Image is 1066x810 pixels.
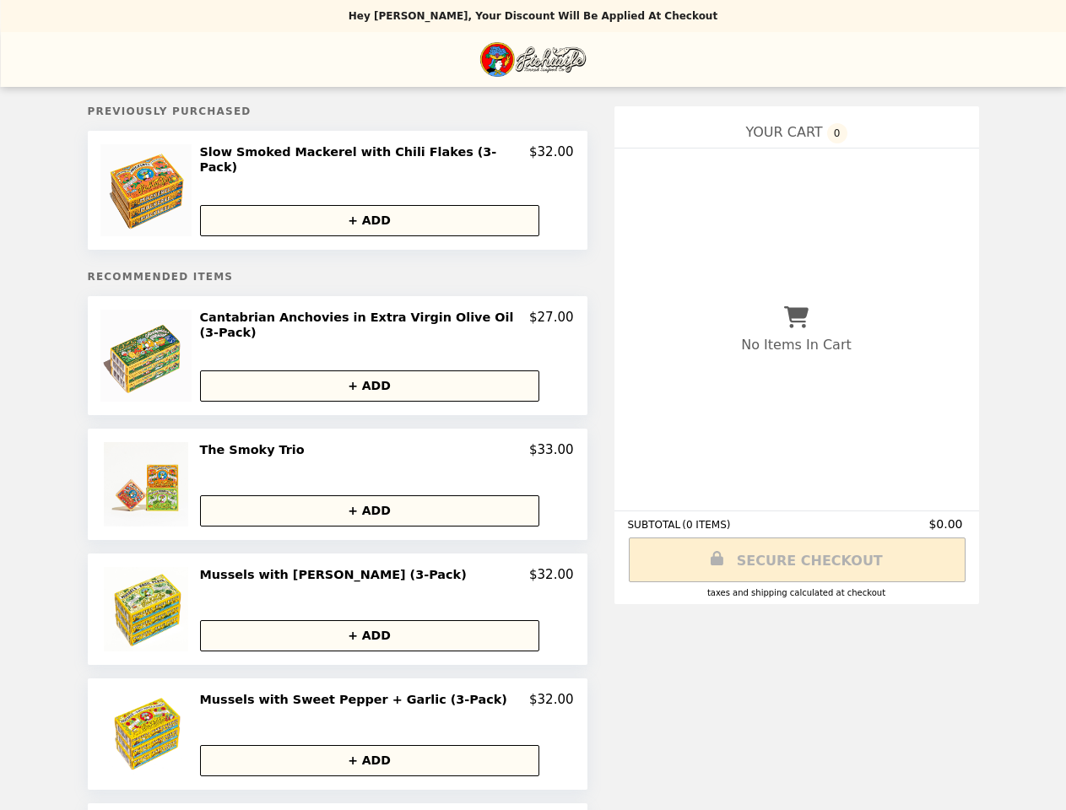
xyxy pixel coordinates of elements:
span: $0.00 [928,517,965,531]
span: 0 [827,123,847,143]
img: Slow Smoked Mackerel with Chili Flakes (3-Pack) [100,144,197,236]
h2: Mussels with Sweet Pepper + Garlic (3-Pack) [200,692,514,707]
img: Mussels with Basil Pesto (3-Pack) [104,567,192,651]
p: $32.00 [529,692,574,707]
button: + ADD [200,495,539,526]
img: The Smoky Trio [104,442,192,526]
span: YOUR CART [745,124,822,140]
p: $32.00 [529,567,574,582]
p: Hey [PERSON_NAME], your discount will be applied at checkout [349,10,717,22]
p: $32.00 [529,144,574,175]
p: $27.00 [529,310,574,341]
img: Brand Logo [479,42,586,77]
button: + ADD [200,745,539,776]
div: Taxes and Shipping calculated at checkout [628,588,966,597]
h2: Cantabrian Anchovies in Extra Virgin Olive Oil (3-Pack) [200,310,530,341]
button: + ADD [200,620,539,651]
button: + ADD [200,205,539,236]
span: ( 0 ITEMS ) [682,519,730,531]
h2: The Smoky Trio [200,442,311,457]
img: Cantabrian Anchovies in Extra Virgin Olive Oil (3-Pack) [100,310,197,402]
p: No Items In Cart [741,337,851,353]
p: $33.00 [529,442,574,457]
img: Mussels with Sweet Pepper + Garlic (3-Pack) [104,692,192,776]
span: SUBTOTAL [628,519,683,531]
h5: Recommended Items [88,271,587,283]
h2: Mussels with [PERSON_NAME] (3-Pack) [200,567,473,582]
button: + ADD [200,370,539,402]
h5: Previously Purchased [88,105,587,117]
h2: Slow Smoked Mackerel with Chili Flakes (3-Pack) [200,144,530,175]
